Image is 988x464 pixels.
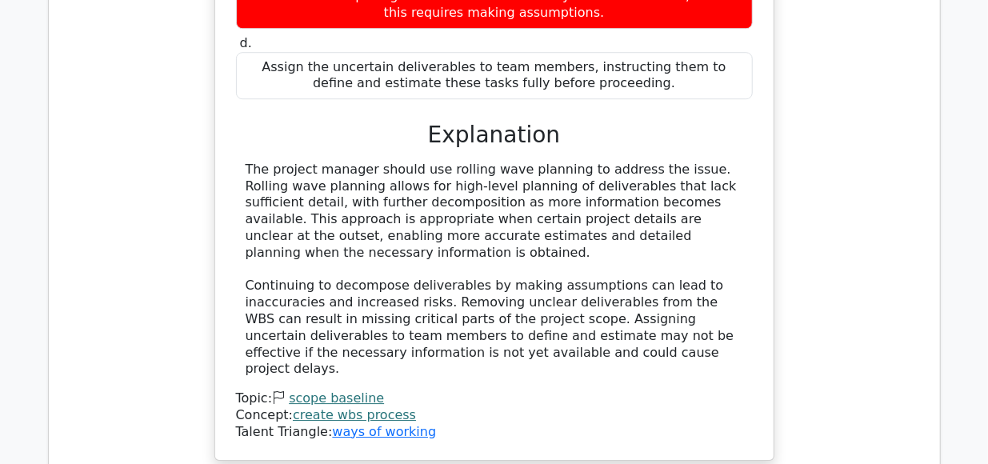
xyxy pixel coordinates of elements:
h3: Explanation [246,122,743,149]
span: d. [240,35,252,50]
div: Talent Triangle: [236,390,753,440]
a: create wbs process [293,407,416,422]
div: Concept: [236,407,753,424]
div: Assign the uncertain deliverables to team members, instructing them to define and estimate these ... [236,52,753,100]
a: scope baseline [289,390,384,406]
div: Topic: [236,390,753,407]
div: The project manager should use rolling wave planning to address the issue. Rolling wave planning ... [246,162,743,378]
a: ways of working [332,424,436,439]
